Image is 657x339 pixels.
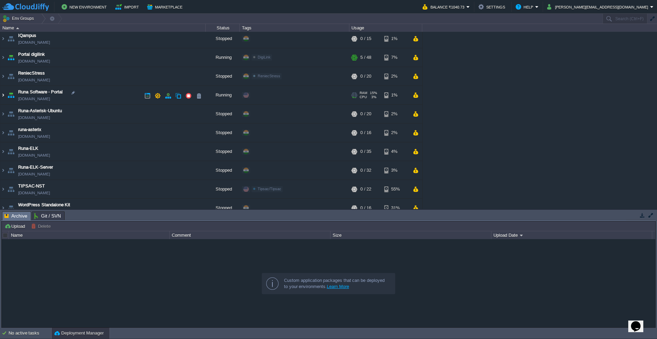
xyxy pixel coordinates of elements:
[384,68,407,86] div: 2%
[206,124,240,143] div: Stopped
[206,24,240,32] div: Status
[206,49,240,67] div: Running
[18,153,50,159] span: [DOMAIN_NAME]
[547,3,650,11] button: [PERSON_NAME][EMAIL_ADDRESS][DOMAIN_NAME]
[6,68,16,86] img: AMDAwAAAACH5BAEAAAAALAAAAAABAAEAAAICRAEAOw==
[6,105,16,124] img: AMDAwAAAACH5BAEAAAAALAAAAAABAAEAAAICRAEAOw==
[2,3,49,11] img: CloudJiffy
[206,162,240,180] div: Stopped
[0,162,6,180] img: AMDAwAAAACH5BAEAAAAALAAAAAABAAEAAAICRAEAOw==
[206,199,240,218] div: Stopped
[258,187,281,192] span: Tipsac/Tipsac
[384,49,407,67] div: 7%
[258,56,271,60] span: DigiLink
[516,3,535,11] button: Help
[206,30,240,49] div: Stopped
[0,105,6,124] img: AMDAwAAAACH5BAEAAAAALAAAAAABAAEAAAICRAEAOw==
[360,162,371,180] div: 0 / 32
[18,146,38,153] a: Runa-ELK
[18,202,70,209] a: WordPress Standalone Kit
[0,124,6,143] img: AMDAwAAAACH5BAEAAAAALAAAAAABAAEAAAICRAEAOw==
[170,231,330,239] div: Comment
[62,3,109,11] button: New Environment
[6,181,16,199] img: AMDAwAAAACH5BAEAAAAALAAAAAABAAEAAAICRAEAOw==
[6,199,16,218] img: AMDAwAAAACH5BAEAAAAALAAAAAABAAEAAAICRAEAOw==
[360,92,367,96] span: RAM
[18,190,50,197] a: [DOMAIN_NAME]
[206,105,240,124] div: Stopped
[18,89,63,96] a: Runa Software - Portal
[0,68,6,86] img: AMDAwAAAACH5BAEAAAAALAAAAAABAAEAAAICRAEAOw==
[350,24,422,32] div: Usage
[4,223,27,229] button: Upload
[9,231,169,239] div: Name
[258,75,280,79] span: ReniecStress
[384,143,407,161] div: 4%
[0,49,6,67] img: AMDAwAAAACH5BAEAAAAALAAAAAABAAEAAAICRAEAOw==
[6,162,16,180] img: AMDAwAAAACH5BAEAAAAALAAAAAABAAEAAAICRAEAOw==
[0,199,6,218] img: AMDAwAAAACH5BAEAAAAALAAAAAABAAEAAAICRAEAOw==
[2,14,36,23] button: Env Groups
[18,58,50,65] a: [DOMAIN_NAME]
[147,3,184,11] button: Marketplace
[384,162,407,180] div: 3%
[54,330,104,337] button: Deployment Manager
[18,134,50,141] span: [DOMAIN_NAME]
[6,87,16,105] img: AMDAwAAAACH5BAEAAAAALAAAAAABAAEAAAICRAEAOw==
[18,108,62,115] span: Runa-Asterisk-Ubuntu
[384,199,407,218] div: 31%
[18,171,50,178] span: [DOMAIN_NAME]
[628,312,650,332] iframe: chat widget
[206,87,240,105] div: Running
[18,33,36,40] a: IQampus
[18,183,45,190] a: TIPSAC-NST
[34,212,61,220] span: Git / SVN
[360,96,367,100] span: CPU
[16,27,19,29] img: AMDAwAAAACH5BAEAAAAALAAAAAABAAEAAAICRAEAOw==
[31,223,53,229] button: Delete
[115,3,141,11] button: Import
[360,124,371,143] div: 0 / 16
[327,284,349,289] a: Learn More
[18,127,41,134] a: runa-asterix
[206,181,240,199] div: Stopped
[423,3,466,11] button: Balance ₹1040.73
[4,212,27,220] span: Archive
[360,181,371,199] div: 0 / 22
[384,124,407,143] div: 2%
[360,49,371,67] div: 5 / 48
[0,143,6,161] img: AMDAwAAAACH5BAEAAAAALAAAAAABAAEAAAICRAEAOw==
[6,30,16,49] img: AMDAwAAAACH5BAEAAAAALAAAAAABAAEAAAICRAEAOw==
[6,124,16,143] img: AMDAwAAAACH5BAEAAAAALAAAAAABAAEAAAICRAEAOw==
[206,68,240,86] div: Stopped
[370,92,377,96] span: 15%
[18,115,50,122] span: [DOMAIN_NAME]
[18,70,45,77] a: ReniecStress
[6,143,16,161] img: AMDAwAAAACH5BAEAAAAALAAAAAABAAEAAAICRAEAOw==
[18,52,45,58] a: Portal digilink
[384,87,407,105] div: 1%
[478,3,507,11] button: Settings
[0,30,6,49] img: AMDAwAAAACH5BAEAAAAALAAAAAABAAEAAAICRAEAOw==
[360,199,371,218] div: 0 / 16
[1,24,205,32] div: Name
[384,181,407,199] div: 55%
[6,49,16,67] img: AMDAwAAAACH5BAEAAAAALAAAAAABAAEAAAICRAEAOw==
[18,40,50,47] a: [DOMAIN_NAME]
[0,87,6,105] img: AMDAwAAAACH5BAEAAAAALAAAAAABAAEAAAICRAEAOw==
[384,30,407,49] div: 1%
[384,105,407,124] div: 2%
[0,181,6,199] img: AMDAwAAAACH5BAEAAAAALAAAAAABAAEAAAICRAEAOw==
[9,328,51,339] div: No active tasks
[360,105,371,124] div: 0 / 20
[360,30,371,49] div: 0 / 15
[492,231,652,239] div: Upload Date
[370,96,376,100] span: 3%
